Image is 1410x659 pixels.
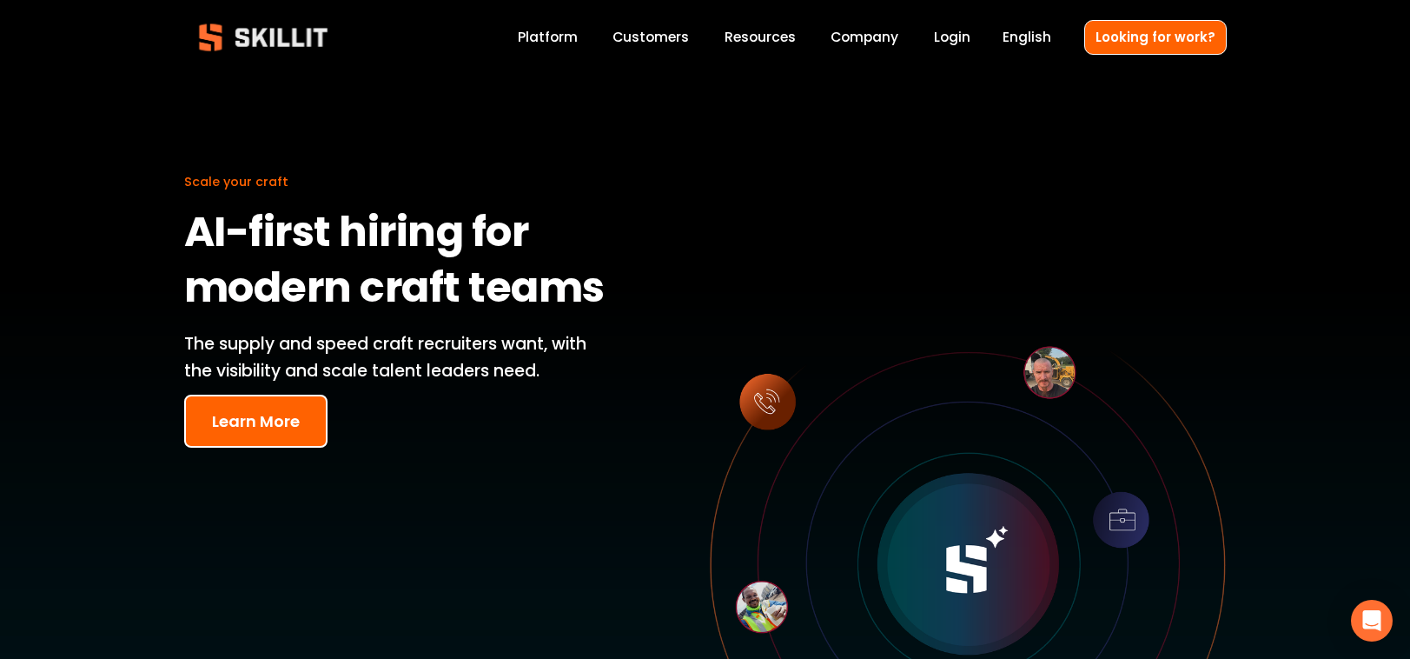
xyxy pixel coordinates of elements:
button: Learn More [184,395,328,448]
span: Resources [725,27,796,47]
a: Login [934,26,970,50]
span: Scale your craft [184,173,288,190]
a: Platform [518,26,578,50]
strong: AI-first hiring for modern craft teams [184,200,605,327]
img: Skillit [184,11,342,63]
p: The supply and speed craft recruiters want, with the visibility and scale talent leaders need. [184,331,613,384]
div: Open Intercom Messenger [1351,600,1393,642]
span: English [1003,27,1051,47]
a: folder dropdown [725,26,796,50]
a: Customers [612,26,689,50]
a: Looking for work? [1084,20,1227,54]
a: Company [831,26,898,50]
div: language picker [1003,26,1051,50]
